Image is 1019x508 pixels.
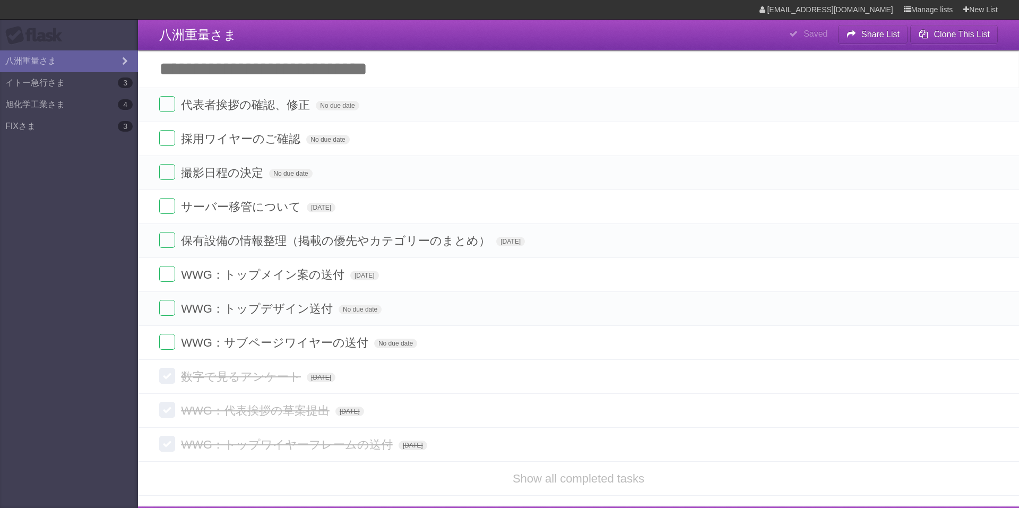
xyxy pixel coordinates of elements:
b: 4 [118,99,133,110]
b: Saved [804,29,827,38]
span: WWG：サブページワイヤーの送付 [181,336,371,349]
label: Done [159,436,175,452]
span: [DATE] [496,237,525,246]
span: [DATE] [307,203,335,212]
label: Done [159,334,175,350]
span: [DATE] [307,373,335,382]
span: No due date [339,305,382,314]
span: 代表者挨拶の確認、修正 [181,98,313,111]
span: [DATE] [399,441,427,450]
label: Done [159,164,175,180]
label: Done [159,198,175,214]
label: Done [159,300,175,316]
label: Done [159,232,175,248]
span: WWG：トップワイヤーフレームの送付 [181,438,395,451]
span: 数字で見るアンケート [181,370,304,383]
span: No due date [269,169,312,178]
span: 八洲重量さま [159,28,237,42]
button: Share List [838,25,908,44]
label: Done [159,266,175,282]
span: 撮影日程の決定 [181,166,266,179]
span: [DATE] [335,407,364,416]
span: WWG：代表挨拶の草案提出 [181,404,332,417]
b: Clone This List [934,30,990,39]
span: No due date [316,101,359,110]
span: 保有設備の情報整理（掲載の優先やカテゴリーのまとめ） [181,234,493,247]
span: [DATE] [350,271,379,280]
a: Show all completed tasks [513,472,644,485]
span: 採用ワイヤーのご確認 [181,132,303,145]
b: 3 [118,78,133,88]
b: Share List [861,30,900,39]
label: Done [159,368,175,384]
b: 3 [118,121,133,132]
span: No due date [374,339,417,348]
span: WWG：トップデザイン送付 [181,302,335,315]
label: Done [159,130,175,146]
label: Done [159,96,175,112]
span: WWG：トップメイン案の送付 [181,268,347,281]
button: Clone This List [910,25,998,44]
label: Done [159,402,175,418]
span: サーバー移管について [181,200,304,213]
div: Flask [5,26,69,45]
span: No due date [306,135,349,144]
